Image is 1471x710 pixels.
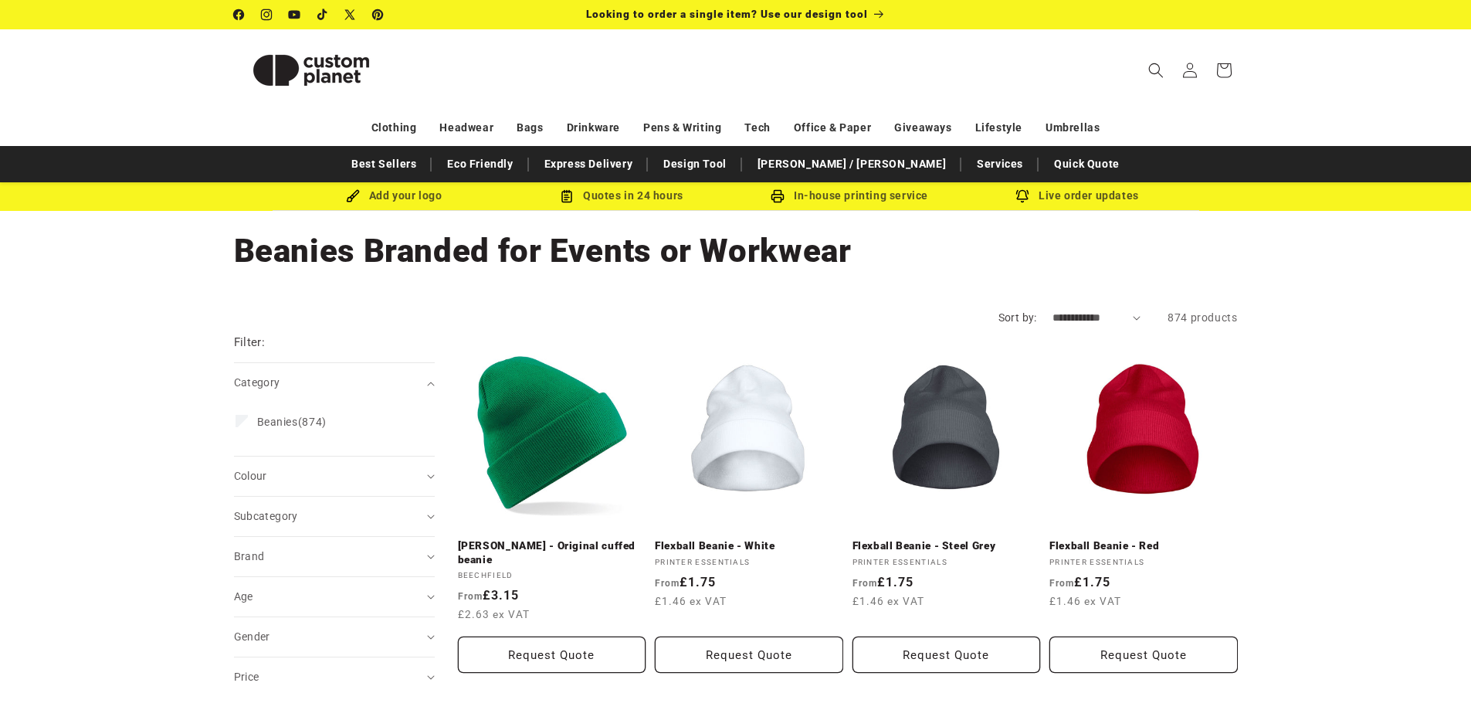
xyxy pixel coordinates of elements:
summary: Search [1139,53,1173,87]
img: Brush Icon [346,189,360,203]
a: Flexball Beanie - White [655,539,843,553]
span: Gender [234,630,270,643]
a: [PERSON_NAME] / [PERSON_NAME] [750,151,954,178]
a: Office & Paper [794,114,871,141]
summary: Colour (0 selected) [234,457,435,496]
summary: Brand (0 selected) [234,537,435,576]
div: Quotes in 24 hours [508,186,736,206]
span: Beanies [257,416,298,428]
button: Request Quote [1049,637,1238,673]
img: Order updates [1015,189,1029,203]
img: Order Updates Icon [560,189,574,203]
a: Giveaways [894,114,951,141]
a: Design Tool [656,151,734,178]
span: Colour [234,470,267,482]
div: Add your logo [280,186,508,206]
a: [PERSON_NAME] - Original cuffed beanie [458,539,646,566]
div: Live order updates [964,186,1191,206]
a: Drinkware [567,114,620,141]
summary: Gender (0 selected) [234,617,435,657]
span: Looking to order a single item? Use our design tool [586,8,868,20]
a: Custom Planet [228,29,394,110]
span: (874) [257,415,327,429]
: Request Quote [458,637,646,673]
div: In-house printing service [736,186,964,206]
span: Category [234,376,280,389]
span: Subcategory [234,510,298,522]
h2: Filter: [234,334,266,352]
button: Request Quote [655,637,843,673]
span: Age [234,590,253,603]
button: Request Quote [852,637,1041,673]
summary: Subcategory (0 selected) [234,497,435,536]
img: In-house printing [771,189,785,203]
img: Custom Planet [234,36,388,105]
a: Pens & Writing [643,114,721,141]
label: Sort by: [998,311,1037,324]
a: Quick Quote [1046,151,1127,178]
h1: Beanies Branded for Events or Workwear [234,230,1238,272]
a: Express Delivery [537,151,641,178]
summary: Category (0 selected) [234,363,435,403]
span: 874 products [1168,311,1237,324]
iframe: Chat Widget [1394,636,1471,710]
a: Eco Friendly [439,151,520,178]
a: Bags [517,114,543,141]
a: Flexball Beanie - Steel Grey [852,539,1041,553]
summary: Age (0 selected) [234,577,435,617]
a: Flexball Beanie - Red [1049,539,1238,553]
a: Lifestyle [975,114,1022,141]
span: Price [234,671,259,683]
a: Tech [744,114,770,141]
a: Umbrellas [1046,114,1100,141]
a: Best Sellers [344,151,424,178]
a: Services [969,151,1031,178]
a: Clothing [371,114,417,141]
span: Brand [234,550,265,562]
a: Headwear [439,114,493,141]
summary: Price [234,657,435,697]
